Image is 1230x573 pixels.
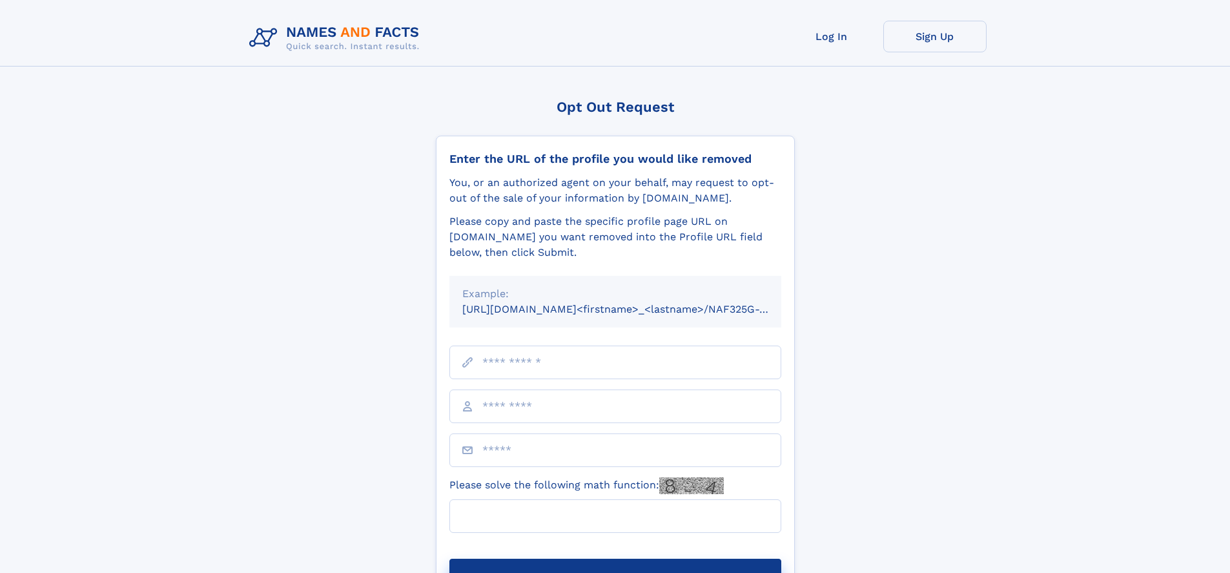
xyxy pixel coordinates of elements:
[449,152,781,166] div: Enter the URL of the profile you would like removed
[244,21,430,56] img: Logo Names and Facts
[462,286,768,302] div: Example:
[449,214,781,260] div: Please copy and paste the specific profile page URL on [DOMAIN_NAME] you want removed into the Pr...
[436,99,795,115] div: Opt Out Request
[883,21,987,52] a: Sign Up
[449,175,781,206] div: You, or an authorized agent on your behalf, may request to opt-out of the sale of your informatio...
[449,477,724,494] label: Please solve the following math function:
[780,21,883,52] a: Log In
[462,303,806,315] small: [URL][DOMAIN_NAME]<firstname>_<lastname>/NAF325G-xxxxxxxx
